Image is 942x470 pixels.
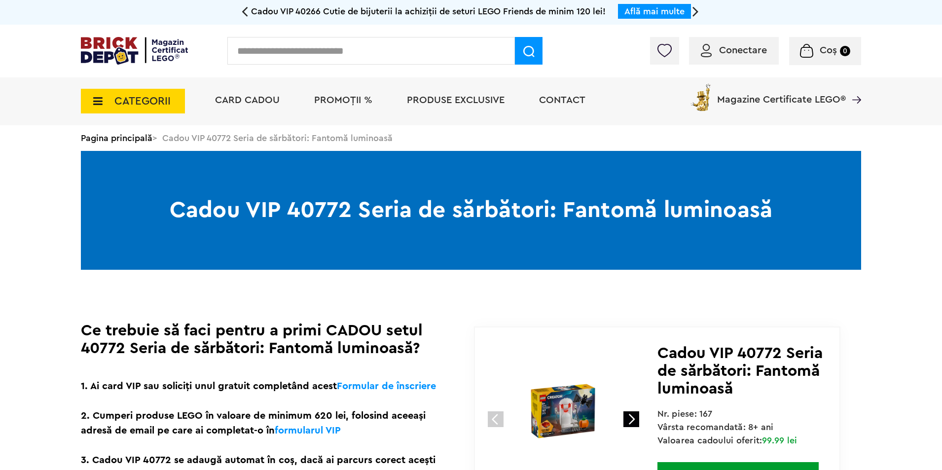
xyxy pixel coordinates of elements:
[657,436,797,445] span: Valoarea cadoului oferit:
[701,45,767,55] a: Conectare
[215,95,280,105] a: Card Cadou
[539,95,585,105] a: Contact
[314,95,372,105] a: PROMOȚII %
[114,96,171,107] span: CATEGORII
[81,134,152,143] a: Pagina principală
[846,82,861,92] a: Magazine Certificate LEGO®
[657,345,823,397] span: Cadou VIP 40772 Seria de sărbători: Fantomă luminoasă
[624,7,685,16] a: Află mai multe
[840,46,850,56] small: 0
[407,95,505,105] a: Produse exclusive
[657,423,774,432] span: Vârsta recomandată: 8+ ani
[81,151,861,270] h1: Cadou VIP 40772 Seria de sărbători: Fantomă luminoasă
[657,409,713,418] span: Nr. piese: 167
[719,45,767,55] span: Conectare
[762,436,797,445] span: 99.99 lei
[81,125,861,151] div: > Cadou VIP 40772 Seria de sărbători: Fantomă luminoasă
[251,7,606,16] span: Cadou VIP 40266 Cutie de bijuterii la achiziții de seturi LEGO Friends de minim 120 lei!
[337,381,436,391] a: Formular de înscriere
[81,322,446,357] h1: Ce trebuie să faci pentru a primi CADOU setul 40772 Seria de sărbători: Fantomă luminoasă?
[717,82,846,105] span: Magazine Certificate LEGO®
[820,45,837,55] span: Coș
[275,426,341,435] a: formularul VIP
